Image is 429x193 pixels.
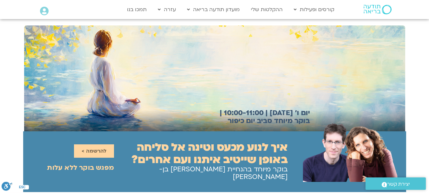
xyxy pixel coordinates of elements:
a: תמכו בנו [124,3,150,16]
span: להרשמה > [82,148,106,154]
a: מועדון תודעה בריאה [184,3,243,16]
h2: יום ו׳ [DATE] | 10:00-11:00 | בוקר מיוחד סביב יום כיפור [210,109,310,125]
a: קורסים ופעילות [291,3,338,16]
h2: בוקר מיוחד בהנחיית [PERSON_NAME] בן-[PERSON_NAME] [114,166,288,181]
a: יצירת קשר [365,177,426,190]
img: תודעה בריאה [364,5,392,14]
h2: איך לנוע מכעס וטינה אל סליחה באופן שייטיב איתנו ועם אחרים? [114,141,288,166]
span: יצירת קשר [387,180,410,189]
a: עזרה [155,3,179,16]
a: ההקלטות שלי [248,3,286,16]
h2: מפגש בוקר ללא עלות [47,164,114,172]
a: להרשמה > [74,144,114,158]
